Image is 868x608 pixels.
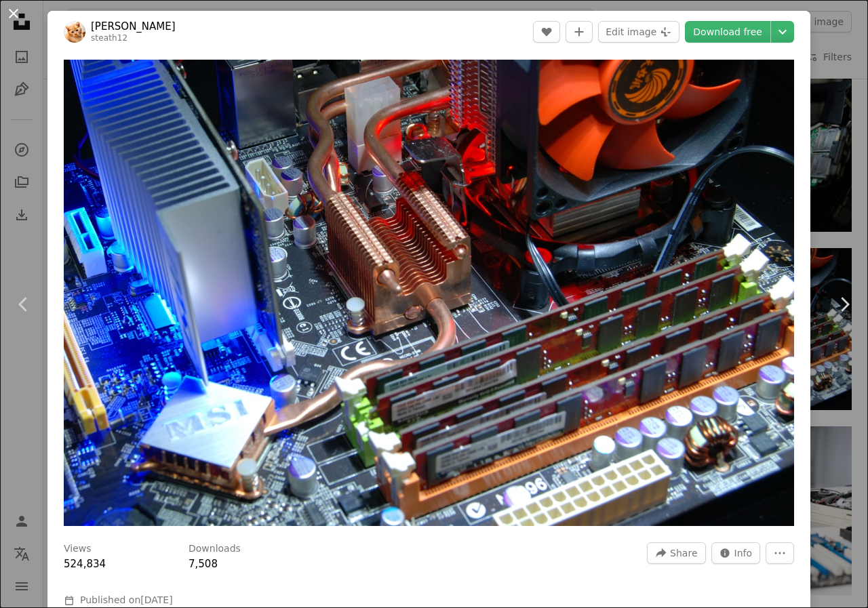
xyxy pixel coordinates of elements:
[64,558,106,570] span: 524,834
[711,542,761,564] button: Stats about this image
[821,239,868,369] a: Next
[734,543,753,563] span: Info
[140,594,172,605] time: March 22, 2019 at 10:28:08 PM GMT+5:30
[189,558,218,570] span: 7,508
[533,21,560,43] button: Like
[64,60,794,526] button: Zoom in on this image
[766,542,794,564] button: More Actions
[64,21,85,43] img: Go to Jim Varga's profile
[189,542,241,556] h3: Downloads
[685,21,770,43] a: Download free
[771,21,794,43] button: Choose download size
[64,60,794,526] img: computer motherboard with RAM sticks and aftermarket cooling system
[64,542,92,556] h3: Views
[670,543,697,563] span: Share
[80,594,173,605] span: Published on
[647,542,705,564] button: Share this image
[91,20,176,33] a: [PERSON_NAME]
[566,21,593,43] button: Add to Collection
[91,33,127,43] a: steath12
[598,21,679,43] button: Edit image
